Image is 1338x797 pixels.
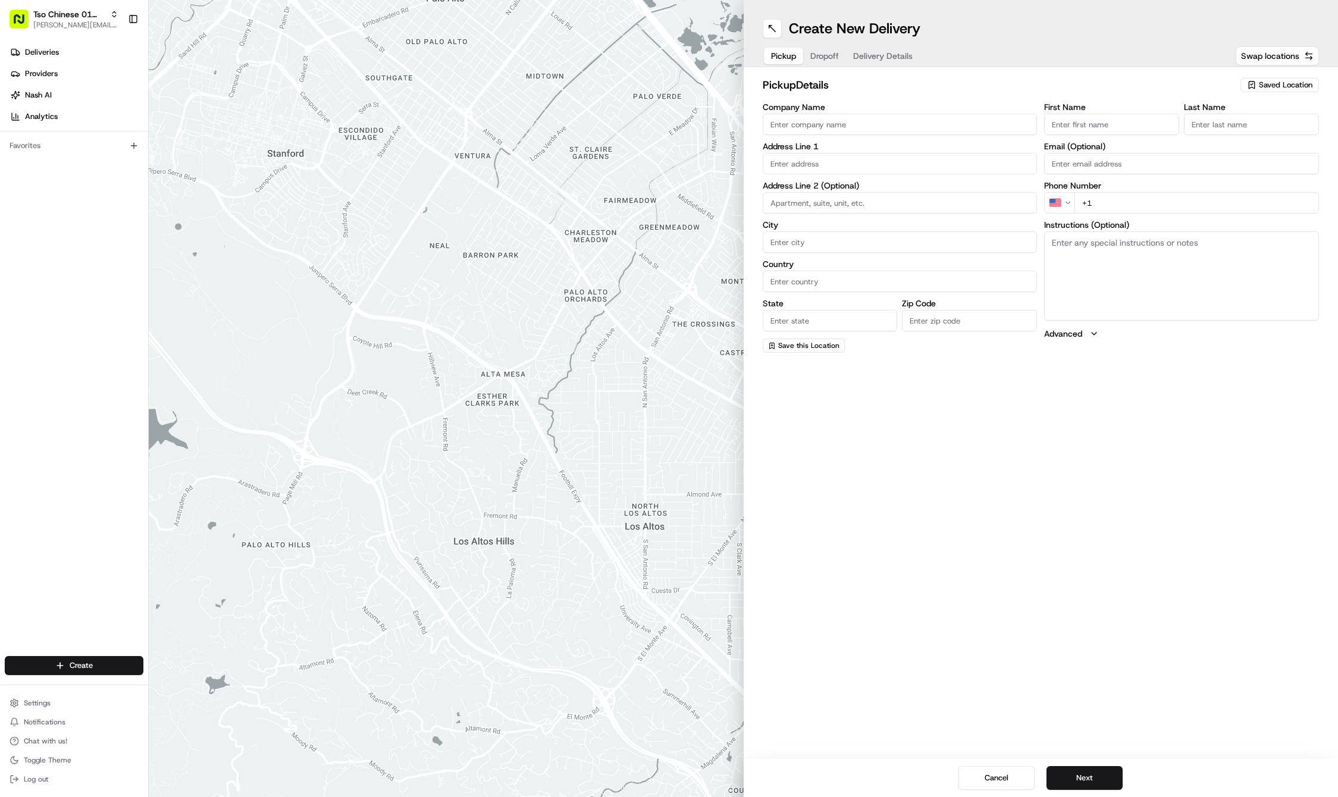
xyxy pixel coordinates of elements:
[5,656,143,675] button: Create
[1240,77,1319,93] button: Saved Location
[25,111,58,122] span: Analytics
[789,19,920,38] h1: Create New Delivery
[763,338,845,353] button: Save this Location
[5,64,148,83] a: Providers
[1184,114,1319,135] input: Enter last name
[33,20,118,30] button: [PERSON_NAME][EMAIL_ADDRESS][DOMAIN_NAME]
[1044,142,1319,150] label: Email (Optional)
[958,766,1035,790] button: Cancel
[70,660,93,671] span: Create
[5,752,143,768] button: Toggle Theme
[1241,50,1299,62] span: Swap locations
[763,77,1234,93] h2: pickup Details
[1046,766,1123,790] button: Next
[5,136,143,155] div: Favorites
[763,153,1038,174] input: Enter address
[902,310,1037,331] input: Enter zip code
[1044,328,1082,340] label: Advanced
[1044,153,1319,174] input: Enter email address
[763,103,1038,111] label: Company Name
[5,5,123,33] button: Tso Chinese 01 Cherrywood[PERSON_NAME][EMAIL_ADDRESS][DOMAIN_NAME]
[1184,103,1319,111] label: Last Name
[778,341,839,350] span: Save this Location
[763,310,898,331] input: Enter state
[1044,328,1319,340] button: Advanced
[5,733,143,749] button: Chat with us!
[763,181,1038,190] label: Address Line 2 (Optional)
[902,299,1037,307] label: Zip Code
[763,221,1038,229] label: City
[1236,46,1319,65] button: Swap locations
[5,771,143,787] button: Log out
[1044,181,1319,190] label: Phone Number
[5,714,143,730] button: Notifications
[763,299,898,307] label: State
[1044,103,1179,111] label: First Name
[763,260,1038,268] label: Country
[5,43,148,62] a: Deliveries
[763,271,1038,292] input: Enter country
[24,698,51,708] span: Settings
[24,774,48,784] span: Log out
[33,8,105,20] button: Tso Chinese 01 Cherrywood
[763,192,1038,214] input: Apartment, suite, unit, etc.
[25,68,58,79] span: Providers
[771,50,796,62] span: Pickup
[1074,192,1319,214] input: Enter phone number
[24,717,65,727] span: Notifications
[763,142,1038,150] label: Address Line 1
[5,86,148,105] a: Nash AI
[5,695,143,711] button: Settings
[25,47,59,58] span: Deliveries
[763,231,1038,253] input: Enter city
[1044,221,1319,229] label: Instructions (Optional)
[853,50,913,62] span: Delivery Details
[1044,114,1179,135] input: Enter first name
[1259,80,1312,90] span: Saved Location
[24,755,71,765] span: Toggle Theme
[5,107,148,126] a: Analytics
[24,736,67,746] span: Chat with us!
[810,50,839,62] span: Dropoff
[763,114,1038,135] input: Enter company name
[25,90,52,101] span: Nash AI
